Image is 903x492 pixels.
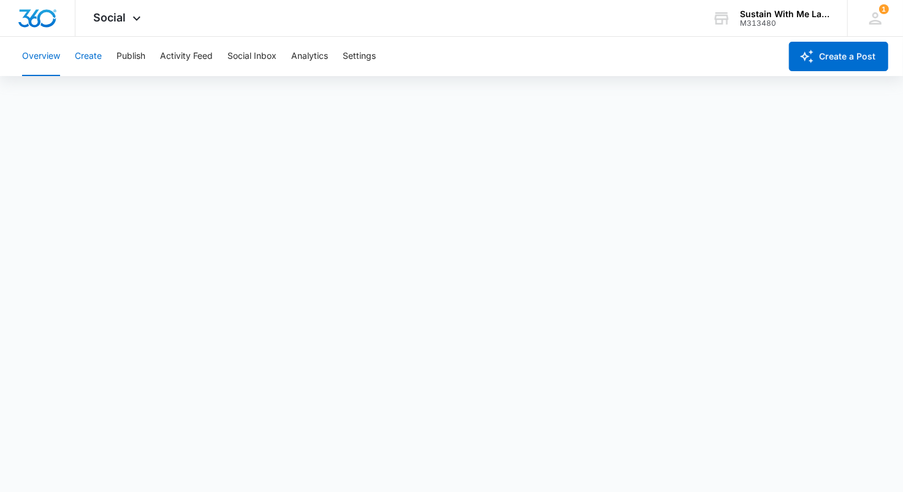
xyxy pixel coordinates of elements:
button: Create [75,37,102,76]
span: Social [94,11,126,24]
button: Activity Feed [160,37,213,76]
div: account id [740,19,829,28]
div: account name [740,9,829,19]
button: Analytics [291,37,328,76]
span: 1 [879,4,889,14]
button: Social Inbox [227,37,276,76]
button: Settings [343,37,376,76]
button: Publish [116,37,145,76]
div: notifications count [879,4,889,14]
button: Create a Post [789,42,888,71]
button: Overview [22,37,60,76]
